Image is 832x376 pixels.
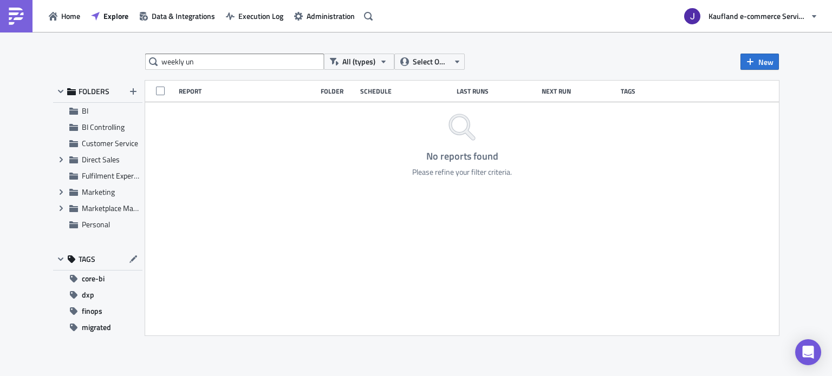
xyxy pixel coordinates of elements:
span: BI [82,105,88,116]
span: Marketplace Management [82,202,166,214]
span: Home [61,10,80,22]
span: Select Owner [413,56,449,68]
button: migrated [53,319,142,335]
img: PushMetrics [8,8,25,25]
span: Data & Integrations [152,10,215,22]
input: Search Reports [145,54,324,70]
button: dxp [53,287,142,303]
button: Kaufland e-commerce Services GmbH & Co. KG [678,4,824,28]
img: Avatar [683,7,701,25]
span: Execution Log [238,10,283,22]
span: BI Controlling [82,121,125,133]
span: core-bi [82,271,105,287]
button: Explore [86,8,134,24]
div: Next Run [542,87,616,95]
span: Personal [82,219,110,230]
span: FOLDERS [79,87,109,96]
span: finops [82,303,102,319]
button: core-bi [53,271,142,287]
div: Report [179,87,315,95]
div: Folder [321,87,355,95]
button: Home [43,8,86,24]
button: All (types) [324,54,394,70]
h4: No reports found [412,151,512,162]
button: Execution Log [220,8,289,24]
span: Direct Sales [82,154,120,165]
span: Customer Service [82,137,138,149]
span: migrated [82,319,111,335]
span: New [758,56,773,68]
span: dxp [82,287,94,303]
button: Administration [289,8,360,24]
div: Last Runs [457,87,536,95]
div: Schedule [360,87,451,95]
button: New [740,54,779,70]
span: TAGS [79,254,95,264]
span: All (types) [342,56,375,68]
button: Data & Integrations [134,8,220,24]
div: Open Intercom Messenger [795,339,821,365]
span: Explore [103,10,128,22]
div: Tags [621,87,666,95]
span: Kaufland e-commerce Services GmbH & Co. KG [708,10,806,22]
span: Marketing [82,186,115,197]
button: Select Owner [394,54,465,70]
button: finops [53,303,142,319]
div: Please refine your filter criteria. [412,167,512,177]
span: Fulfilment Experience [82,170,151,181]
span: Administration [307,10,355,22]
